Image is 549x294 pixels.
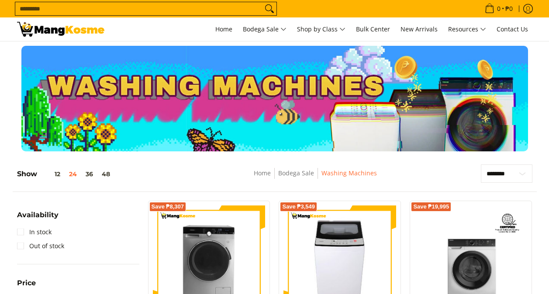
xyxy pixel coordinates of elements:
[278,169,314,177] a: Bodega Sale
[65,171,81,178] button: 24
[17,225,52,239] a: In stock
[243,24,287,35] span: Bodega Sale
[448,24,486,35] span: Resources
[17,170,114,178] h5: Show
[297,24,345,35] span: Shop by Class
[113,17,532,41] nav: Main Menu
[152,204,184,209] span: Save ₱8,307
[215,25,232,33] span: Home
[504,6,514,12] span: ₱0
[444,17,490,41] a: Resources
[321,169,377,177] a: Washing Machines
[482,4,515,14] span: •
[17,280,36,287] span: Price
[17,212,59,225] summary: Open
[211,17,237,41] a: Home
[254,169,271,177] a: Home
[352,17,394,41] a: Bulk Center
[37,171,65,178] button: 12
[17,22,104,37] img: Washing Machines l Mang Kosme: Home Appliances Warehouse Sale Partner
[413,204,449,209] span: Save ₱19,995
[262,2,276,15] button: Search
[17,280,36,293] summary: Open
[97,171,114,178] button: 48
[190,168,440,188] nav: Breadcrumbs
[492,17,532,41] a: Contact Us
[396,17,442,41] a: New Arrivals
[17,239,64,253] a: Out of stock
[238,17,291,41] a: Bodega Sale
[81,171,97,178] button: 36
[496,6,502,12] span: 0
[497,25,528,33] span: Contact Us
[401,25,438,33] span: New Arrivals
[282,204,315,209] span: Save ₱3,549
[293,17,350,41] a: Shop by Class
[356,25,390,33] span: Bulk Center
[17,212,59,219] span: Availability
